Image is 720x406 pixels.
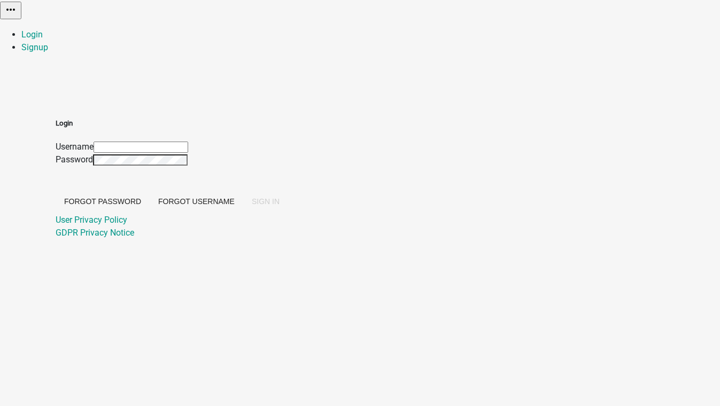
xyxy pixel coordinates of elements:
[56,118,288,129] h5: Login
[21,42,48,52] a: Signup
[150,192,243,211] button: Forgot Username
[243,192,288,211] button: SIGN IN
[56,215,127,225] a: User Privacy Policy
[56,192,150,211] button: Forgot Password
[252,197,280,206] span: SIGN IN
[21,29,43,40] a: Login
[56,154,93,165] label: Password
[4,3,17,16] i: more_horiz
[56,228,134,238] a: GDPR Privacy Notice
[56,142,94,152] label: Username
